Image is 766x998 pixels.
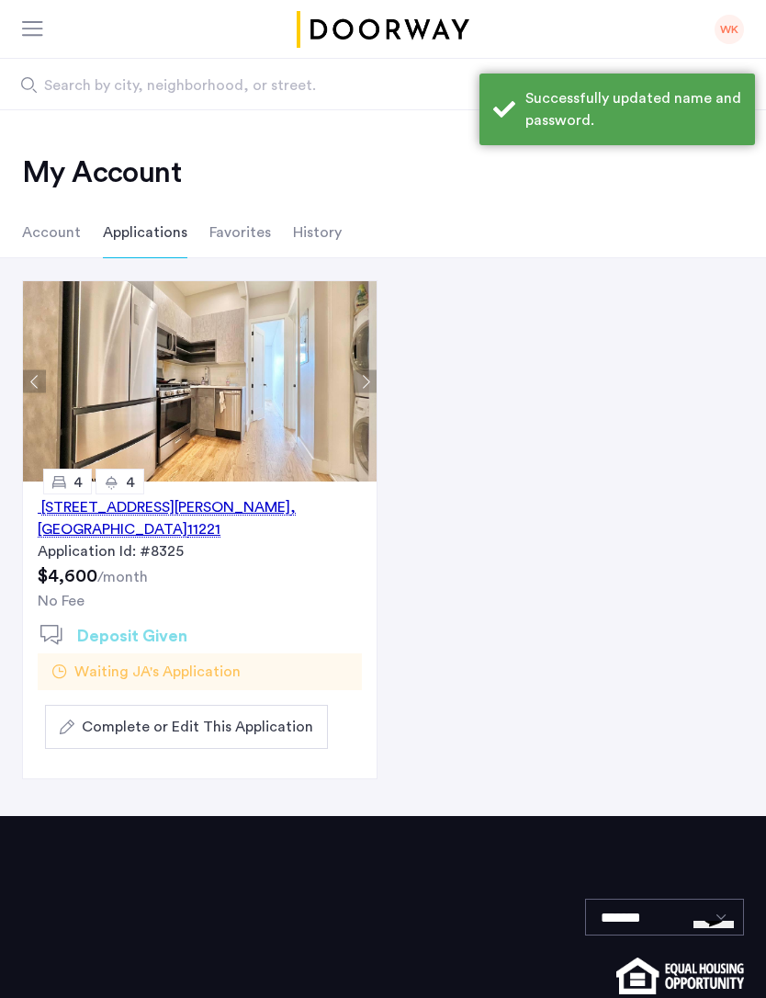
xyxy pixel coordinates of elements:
[38,594,84,608] span: No Fee
[616,958,744,994] img: equal-housing.png
[715,15,744,44] div: WK
[44,74,575,96] span: Search by city, neighborhood, or street.
[77,624,187,649] h2: Deposit Given
[97,570,148,584] sub: /month
[354,370,377,393] button: Next apartment
[293,11,473,48] img: logo
[22,154,744,191] h2: My Account
[585,899,744,936] select: Language select
[293,207,342,258] li: History
[103,207,187,258] li: Applications
[23,281,377,482] img: Apartment photo
[38,540,362,562] div: Application Id: #8325
[22,207,81,258] li: Account
[38,567,97,585] span: $4,600
[74,661,241,683] span: Waiting JA's Application
[73,475,83,490] span: 4
[82,716,313,738] span: Complete or Edit This Application
[293,11,473,48] a: Cazamio logo
[525,87,741,131] div: Successfully updated name and password.
[23,370,46,393] button: Previous apartment
[126,475,135,490] span: 4
[686,921,748,980] iframe: chat widget
[45,705,328,749] button: button
[209,207,271,258] li: Favorites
